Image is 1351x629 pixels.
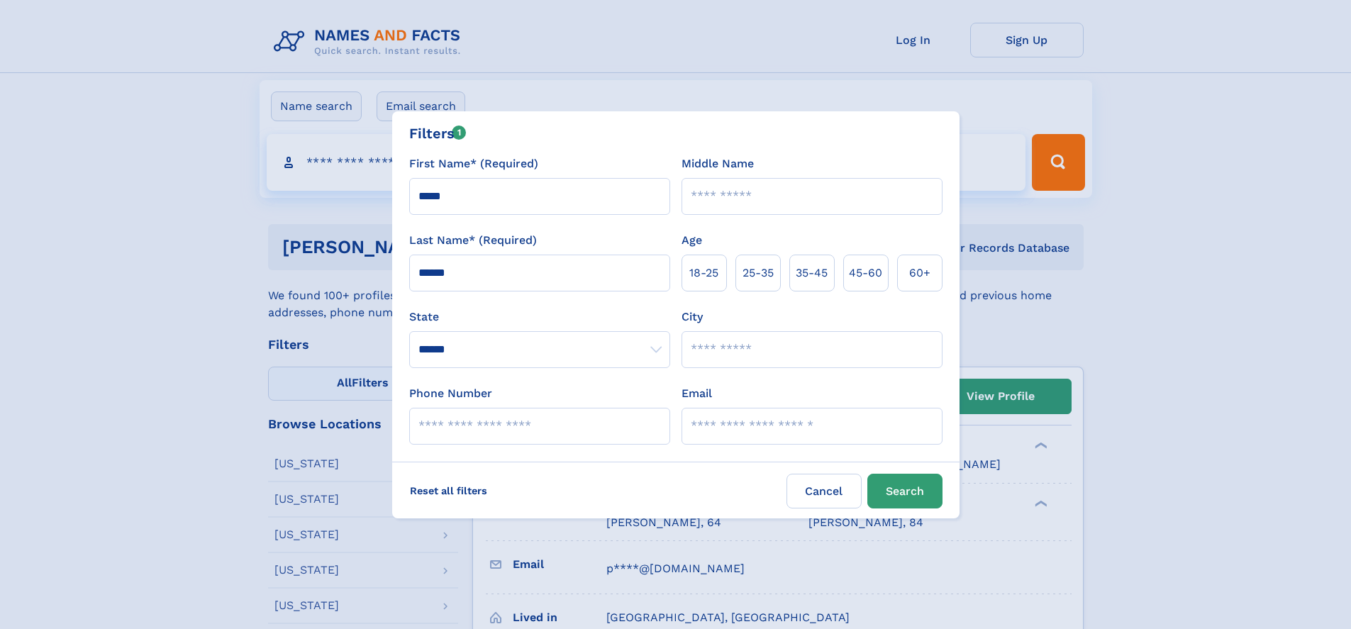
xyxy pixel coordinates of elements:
button: Search [867,474,943,508]
label: Email [682,385,712,402]
label: First Name* (Required) [409,155,538,172]
label: Middle Name [682,155,754,172]
div: Filters [409,123,467,144]
span: 35‑45 [796,265,828,282]
label: State [409,308,670,325]
label: Phone Number [409,385,492,402]
span: 18‑25 [689,265,718,282]
label: Age [682,232,702,249]
label: Reset all filters [401,474,496,508]
span: 60+ [909,265,930,282]
span: 25‑35 [743,265,774,282]
span: 45‑60 [849,265,882,282]
label: City [682,308,703,325]
label: Cancel [786,474,862,508]
label: Last Name* (Required) [409,232,537,249]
